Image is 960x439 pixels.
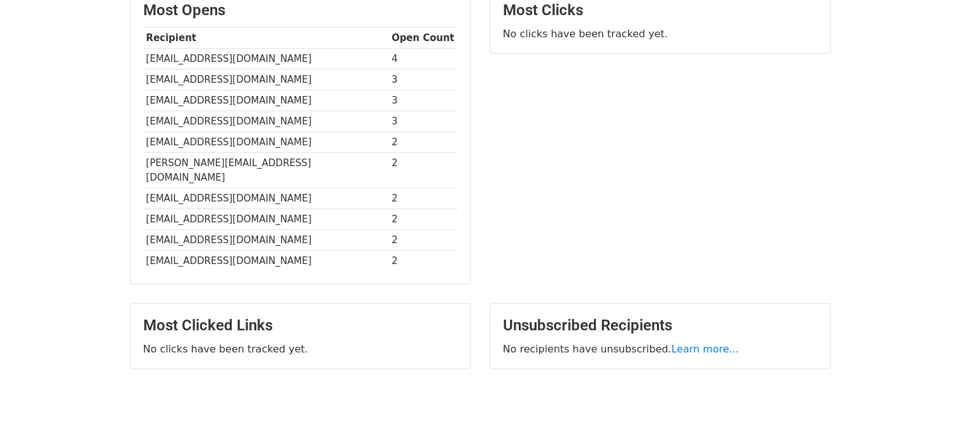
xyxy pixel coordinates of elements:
[143,209,389,230] td: [EMAIL_ADDRESS][DOMAIN_NAME]
[897,378,960,439] div: Widget de chat
[143,111,389,132] td: [EMAIL_ADDRESS][DOMAIN_NAME]
[503,342,817,356] p: No recipients have unsubscribed.
[389,230,458,251] td: 2
[389,48,458,69] td: 4
[389,90,458,111] td: 3
[143,153,389,188] td: [PERSON_NAME][EMAIL_ADDRESS][DOMAIN_NAME]
[143,132,389,153] td: [EMAIL_ADDRESS][DOMAIN_NAME]
[143,188,389,208] td: [EMAIL_ADDRESS][DOMAIN_NAME]
[389,69,458,90] td: 3
[897,378,960,439] iframe: Chat Widget
[143,1,458,20] h3: Most Opens
[143,251,389,272] td: [EMAIL_ADDRESS][DOMAIN_NAME]
[389,209,458,230] td: 2
[143,230,389,251] td: [EMAIL_ADDRESS][DOMAIN_NAME]
[389,251,458,272] td: 2
[389,153,458,188] td: 2
[503,27,817,40] p: No clicks have been tracked yet.
[143,90,389,111] td: [EMAIL_ADDRESS][DOMAIN_NAME]
[143,69,389,90] td: [EMAIL_ADDRESS][DOMAIN_NAME]
[672,343,739,355] a: Learn more...
[503,1,817,20] h3: Most Clicks
[389,111,458,132] td: 3
[143,316,458,335] h3: Most Clicked Links
[389,188,458,208] td: 2
[143,27,389,48] th: Recipient
[143,342,458,356] p: No clicks have been tracked yet.
[503,316,817,335] h3: Unsubscribed Recipients
[143,48,389,69] td: [EMAIL_ADDRESS][DOMAIN_NAME]
[389,132,458,153] td: 2
[389,27,458,48] th: Open Count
